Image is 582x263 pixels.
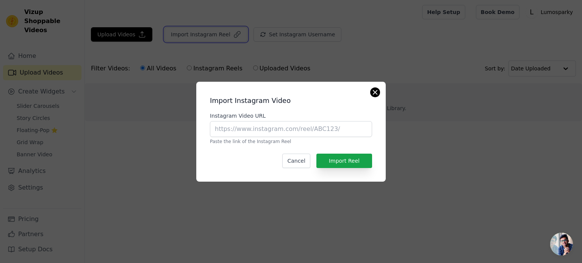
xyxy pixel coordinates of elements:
[550,233,573,255] a: Open chat
[282,154,310,168] button: Cancel
[371,88,380,97] button: Close modal
[210,121,372,137] input: https://www.instagram.com/reel/ABC123/
[210,95,372,106] h2: Import Instagram Video
[316,154,372,168] button: Import Reel
[210,112,372,120] label: Instagram Video URL
[210,139,372,145] p: Paste the link of the Instagram Reel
